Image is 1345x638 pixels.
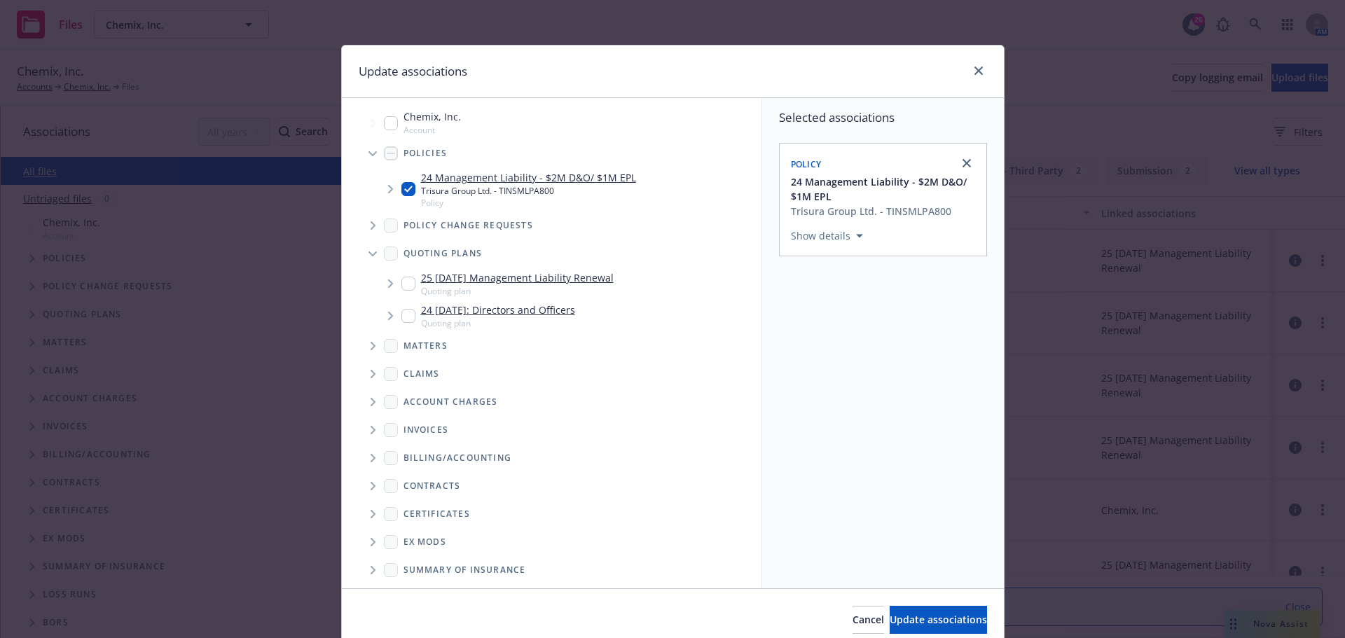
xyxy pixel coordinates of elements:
a: close [958,155,975,172]
span: Certificates [403,510,470,518]
span: Policy [421,197,636,209]
span: Quoting plans [403,249,483,258]
div: Tree Example [342,106,761,444]
div: Trisura Group Ltd. - TINSMLPA800 [791,204,978,219]
span: Account [403,124,461,136]
button: Show details [785,228,869,244]
span: Quoting plan [421,285,614,297]
span: Quoting plan [421,317,575,329]
span: Update associations [890,613,987,626]
span: Cancel [853,613,884,626]
span: Ex Mods [403,538,446,546]
span: Policy change requests [403,221,533,230]
span: Policies [403,149,448,158]
span: Matters [403,342,448,350]
button: 24 Management Liability - $2M D&O/ $1M EPL [791,174,978,204]
span: Policy [791,158,822,170]
a: close [970,62,987,79]
span: Summary of insurance [403,566,526,574]
span: Account charges [403,398,498,406]
span: Chemix, Inc. [403,109,461,124]
div: Trisura Group Ltd. - TINSMLPA800 [421,185,636,197]
h1: Update associations [359,62,467,81]
a: 24 [DATE]: Directors and Officers [421,303,575,317]
span: Invoices [403,426,449,434]
span: Contracts [403,482,461,490]
a: 25 [DATE] Management Liability Renewal [421,270,614,285]
button: Update associations [890,606,987,634]
a: 24 Management Liability - $2M D&O/ $1M EPL [421,170,636,185]
button: Cancel [853,606,884,634]
span: Claims [403,370,440,378]
span: Billing/Accounting [403,454,512,462]
span: Selected associations [779,109,987,126]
